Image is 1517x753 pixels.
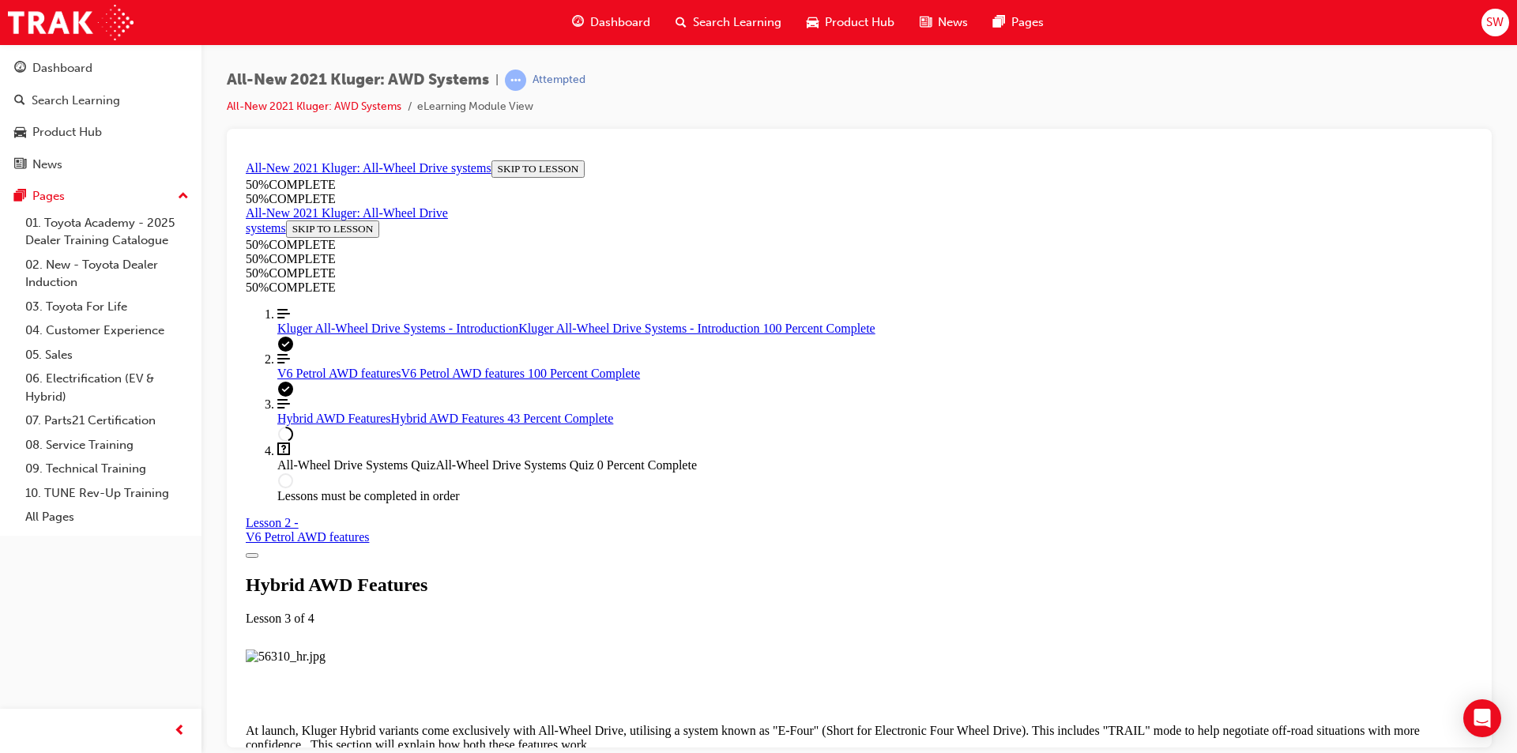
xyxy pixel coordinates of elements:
span: pages-icon [993,13,1005,32]
span: guage-icon [14,62,26,76]
span: news-icon [14,158,26,172]
a: 06. Electrification (EV & Hybrid) [19,367,195,409]
span: search-icon [676,13,687,32]
a: Dashboard [6,54,195,83]
span: Search Learning [693,13,781,32]
span: Dashboard [590,13,650,32]
div: 50 % COMPLETE [6,38,1233,52]
span: car-icon [807,13,819,32]
a: All-New 2021 Kluger: All-Wheel Drive systems [6,7,252,21]
a: car-iconProduct Hub [794,6,907,39]
span: News [938,13,968,32]
div: 50 % COMPLETE [6,112,1233,126]
span: Product Hub [825,13,894,32]
span: learningRecordVerb_ATTEMPT-icon [505,70,526,91]
a: Lesson 2 - V6 Petrol AWD features [6,362,130,390]
span: SW [1486,13,1504,32]
button: Pages [6,182,195,211]
div: Pages [32,187,65,205]
section: Course Information [6,6,1233,52]
a: 09. Technical Training [19,457,195,481]
span: search-icon [14,94,25,108]
a: 01. Toyota Academy - 2025 Dealer Training Catalogue [19,211,195,253]
a: News [6,150,195,179]
a: 07. Parts21 Certification [19,409,195,433]
span: car-icon [14,126,26,140]
p: At launch, Kluger Hybrid variants come exclusively with All-Wheel Drive, utilising a system known... [6,570,1233,598]
div: Dashboard [32,59,92,77]
button: DashboardSearch LearningProduct HubNews [6,51,195,182]
span: guage-icon [572,13,584,32]
div: Open Intercom Messenger [1463,699,1501,737]
div: Lesson 3 of 4 [6,457,1233,472]
a: All Pages [19,505,195,529]
a: Search Learning [6,86,195,115]
span: news-icon [920,13,932,32]
div: 50 % COMPLETE [6,24,1233,38]
span: All-New 2021 Kluger: AWD Systems [227,71,489,89]
a: All-New 2021 Kluger: All-Wheel Drive systems [6,52,209,81]
button: Toggle Course Overview [6,399,19,404]
img: Trak [8,5,134,40]
span: pages-icon [14,190,26,204]
a: 03. Toyota For Life [19,295,195,319]
a: 05. Sales [19,343,195,367]
a: Product Hub [6,118,195,147]
div: V6 Petrol AWD features [6,376,130,390]
button: SW [1481,9,1509,36]
a: All-New 2021 Kluger: AWD Systems [227,100,401,113]
span: prev-icon [174,721,186,741]
div: Search Learning [32,92,120,110]
span: Pages [1011,13,1044,32]
div: News [32,156,62,174]
a: 02. New - Toyota Dealer Induction [19,253,195,295]
section: Course Overview [6,6,1233,349]
div: 50 % COMPLETE [6,126,1233,141]
h1: Hybrid AWD Features [6,420,1233,442]
li: eLearning Module View [417,98,533,116]
a: search-iconSearch Learning [663,6,794,39]
span: up-icon [178,186,189,207]
section: Lesson Header [6,420,1233,472]
a: 04. Customer Experience [19,318,195,343]
section: Course Information [6,52,228,112]
a: guage-iconDashboard [559,6,663,39]
div: Attempted [533,73,585,88]
a: 08. Service Training [19,433,195,457]
button: SKIP TO LESSON [252,6,346,24]
div: Lesson 2 - [6,362,130,390]
div: Product Hub [32,123,102,141]
span: | [495,71,499,89]
img: 56310_hr.jpg [6,495,86,510]
a: pages-iconPages [981,6,1056,39]
nav: Course Outline [6,153,1233,349]
div: 50 % COMPLETE [6,84,228,98]
a: 10. TUNE Rev-Up Training [19,481,195,506]
a: news-iconNews [907,6,981,39]
div: 50 % COMPLETE [6,98,228,112]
